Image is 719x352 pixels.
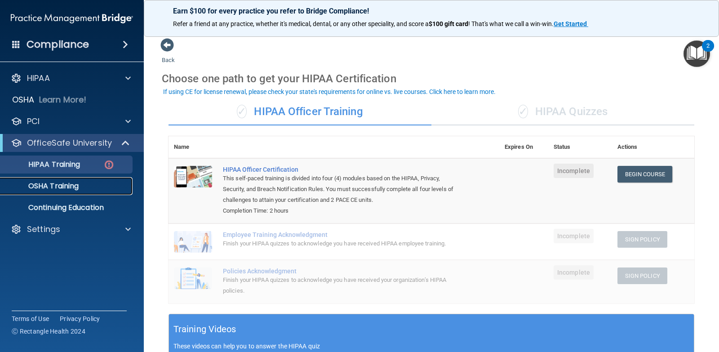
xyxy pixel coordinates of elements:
[27,116,40,127] p: PCI
[103,159,115,170] img: danger-circle.6113f641.png
[173,321,236,337] h5: Training Videos
[431,98,694,125] div: HIPAA Quizzes
[706,46,710,58] div: 2
[617,231,667,248] button: Sign Policy
[12,327,85,336] span: Ⓒ Rectangle Health 2024
[6,203,129,212] p: Continuing Education
[27,38,89,51] h4: Compliance
[518,105,528,118] span: ✓
[12,314,49,323] a: Terms of Use
[617,166,672,183] a: Begin Course
[223,166,454,173] a: HIPAA Officer Certification
[223,267,454,275] div: Policies Acknowledgment
[11,224,131,235] a: Settings
[468,20,554,27] span: ! That's what we call a win-win.
[429,20,468,27] strong: $100 gift card
[223,231,454,238] div: Employee Training Acknowledgment
[11,138,130,148] a: OfficeSafe University
[162,87,497,96] button: If using CE for license renewal, please check your state's requirements for online vs. live cours...
[223,238,454,249] div: Finish your HIPAA quizzes to acknowledge you have received HIPAA employee training.
[554,164,594,178] span: Incomplete
[173,20,429,27] span: Refer a friend at any practice, whether it's medical, dental, or any other speciality, and score a
[223,173,454,205] div: This self-paced training is divided into four (4) modules based on the HIPAA, Privacy, Security, ...
[39,94,87,105] p: Learn More!
[173,343,689,350] p: These videos can help you to answer the HIPAA quiz
[554,265,594,280] span: Incomplete
[683,40,710,67] button: Open Resource Center, 2 new notifications
[27,73,50,84] p: HIPAA
[162,66,701,92] div: Choose one path to get your HIPAA Certification
[554,20,588,27] a: Get Started
[169,98,431,125] div: HIPAA Officer Training
[11,116,131,127] a: PCI
[617,267,667,284] button: Sign Policy
[6,182,79,191] p: OSHA Training
[6,160,80,169] p: HIPAA Training
[223,275,454,296] div: Finish your HIPAA quizzes to acknowledge you have received your organization’s HIPAA policies.
[11,73,131,84] a: HIPAA
[548,136,612,158] th: Status
[11,9,133,27] img: PMB logo
[237,105,247,118] span: ✓
[173,7,690,15] p: Earn $100 for every practice you refer to Bridge Compliance!
[169,136,217,158] th: Name
[223,205,454,216] div: Completion Time: 2 hours
[554,20,587,27] strong: Get Started
[499,136,548,158] th: Expires On
[162,46,175,63] a: Back
[27,138,112,148] p: OfficeSafe University
[612,136,694,158] th: Actions
[27,224,60,235] p: Settings
[12,94,35,105] p: OSHA
[554,229,594,243] span: Incomplete
[60,314,100,323] a: Privacy Policy
[163,89,496,95] div: If using CE for license renewal, please check your state's requirements for online vs. live cours...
